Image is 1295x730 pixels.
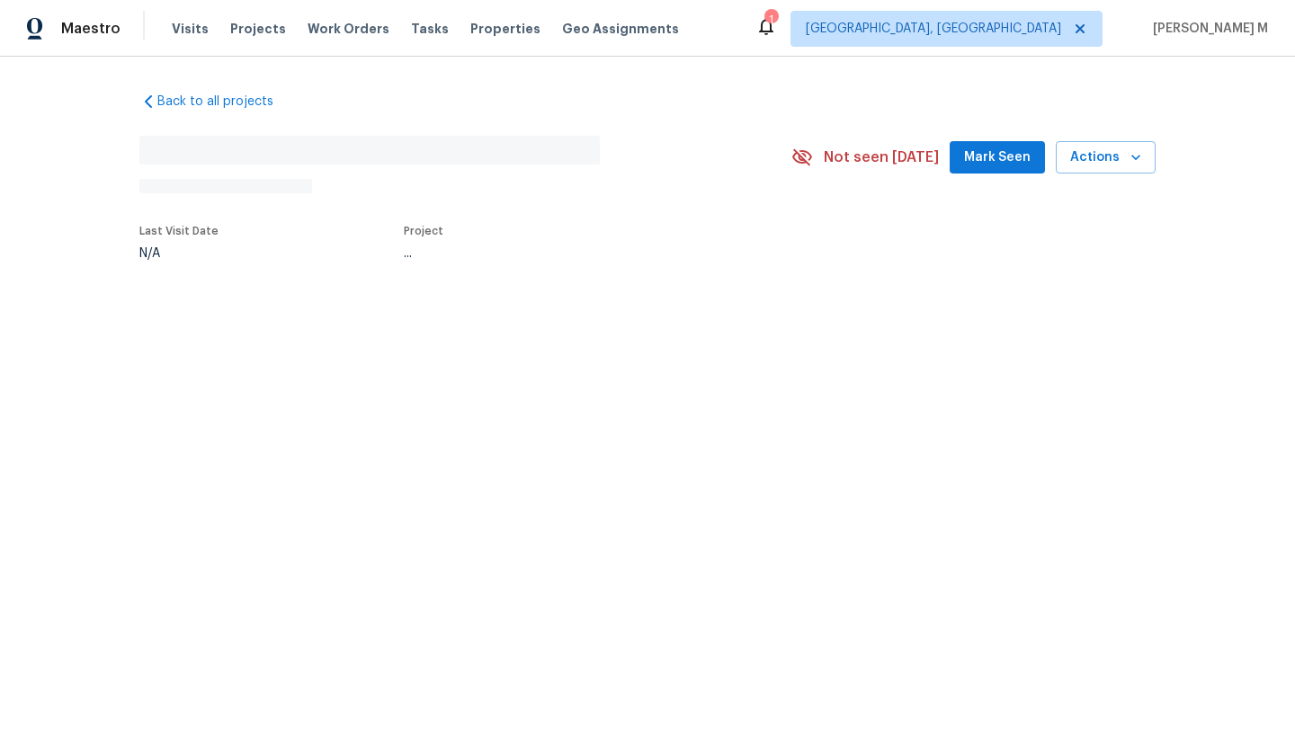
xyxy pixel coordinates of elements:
[824,148,939,166] span: Not seen [DATE]
[1056,141,1156,174] button: Actions
[308,20,389,38] span: Work Orders
[404,226,443,236] span: Project
[806,20,1061,38] span: [GEOGRAPHIC_DATA], [GEOGRAPHIC_DATA]
[172,20,209,38] span: Visits
[562,20,679,38] span: Geo Assignments
[139,93,312,111] a: Back to all projects
[964,147,1031,169] span: Mark Seen
[1070,147,1141,169] span: Actions
[411,22,449,35] span: Tasks
[950,141,1045,174] button: Mark Seen
[1146,20,1268,38] span: [PERSON_NAME] M
[764,11,777,29] div: 1
[61,20,121,38] span: Maestro
[404,247,749,260] div: ...
[230,20,286,38] span: Projects
[139,226,219,236] span: Last Visit Date
[470,20,540,38] span: Properties
[139,247,219,260] div: N/A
